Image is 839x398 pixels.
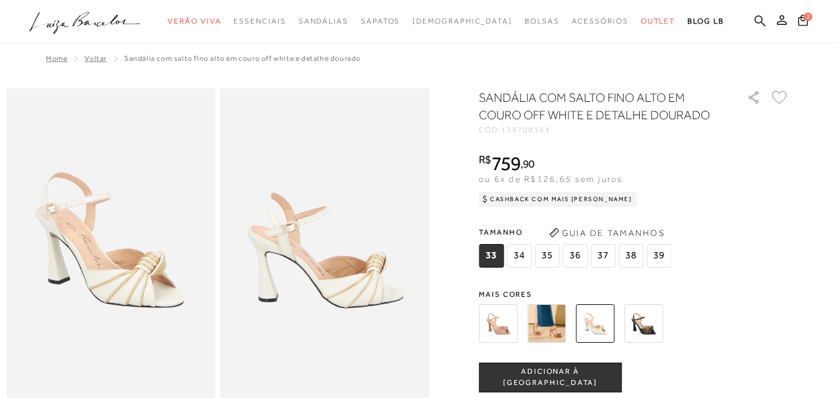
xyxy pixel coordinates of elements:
[479,291,789,298] span: Mais cores
[804,12,812,21] span: 2
[687,17,723,25] span: BLOG LB
[479,89,712,124] h1: SANDÁLIA COM SALTO FINO ALTO EM COURO OFF WHITE E DETALHE DOURADO
[234,17,286,25] span: Essenciais
[299,17,348,25] span: Sandálias
[527,304,566,343] img: SANDÁLIA COM SALTO FINO ALTO EM COURO CARAMELO COM E DETALHE MULTICOR
[520,158,535,170] i: ,
[525,10,560,33] a: noSubCategoriesText
[535,244,560,268] span: 35
[361,17,400,25] span: Sapatos
[84,54,107,63] a: Voltar
[619,244,643,268] span: 38
[572,10,628,33] a: noSubCategoriesText
[299,10,348,33] a: noSubCategoriesText
[479,366,621,388] span: ADICIONAR À [GEOGRAPHIC_DATA]
[507,244,532,268] span: 34
[491,152,520,174] span: 759
[794,14,812,30] button: 2
[687,10,723,33] a: BLOG LB
[168,17,221,25] span: Verão Viva
[576,304,614,343] img: SANDÁLIA COM SALTO FINO ALTO EM COURO OFF WHITE E DETALHE DOURADO
[361,10,400,33] a: noSubCategoriesText
[124,54,361,63] span: SANDÁLIA COM SALTO FINO ALTO EM COURO OFF WHITE E DETALHE DOURADO
[523,157,535,170] span: 90
[591,244,615,268] span: 37
[624,304,663,343] img: SANDÁLIA COM SALTO FINO ALTO EM COURO PRETO E DETALHE DOURADO
[641,10,676,33] a: noSubCategoriesText
[479,154,491,165] i: R$
[479,126,727,133] div: CÓD:
[563,244,587,268] span: 36
[46,54,67,63] a: Home
[646,244,671,268] span: 39
[479,223,674,242] span: Tamanho
[479,363,622,392] button: ADICIONAR À [GEOGRAPHIC_DATA]
[412,17,512,25] span: [DEMOGRAPHIC_DATA]
[479,244,504,268] span: 33
[641,17,676,25] span: Outlet
[168,10,221,33] a: noSubCategoriesText
[572,17,628,25] span: Acessórios
[479,192,637,207] div: Cashback com Mais [PERSON_NAME]
[525,17,560,25] span: Bolsas
[501,125,551,134] span: 139700161
[479,174,622,184] span: ou 6x de R$126,65 sem juros
[479,304,517,343] img: SANDÁLIA COM SALTO FINO ALTO EM COURO BEGE BLUSH COM E DETALHE MULTICOR
[412,10,512,33] a: noSubCategoriesText
[234,10,286,33] a: noSubCategoriesText
[545,223,669,243] button: Guia de Tamanhos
